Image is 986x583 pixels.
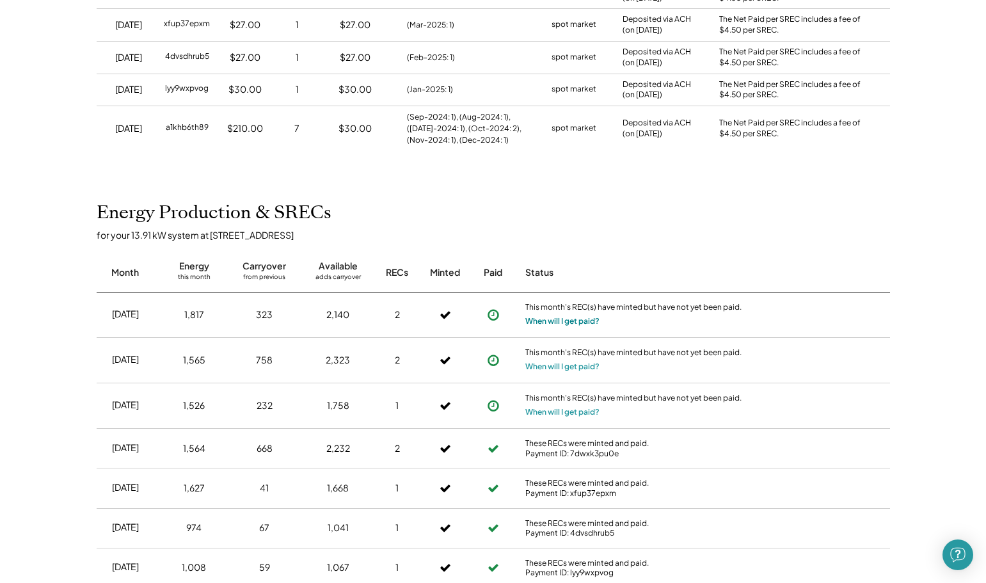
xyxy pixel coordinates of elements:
button: Payment approved, but not yet initiated. [484,351,503,370]
div: 1 [395,482,399,495]
div: 2,140 [326,308,349,321]
div: These RECs were minted and paid. Payment ID: xfup37epxm [525,478,743,498]
button: Payment approved, but not yet initiated. [484,396,503,415]
div: 1 [296,83,299,96]
div: $210.00 [227,122,263,135]
div: These RECs were minted and paid. Payment ID: 7dwxk3pu0e [525,438,743,458]
div: 1,758 [327,399,349,412]
div: [DATE] [112,399,139,411]
div: 67 [259,522,269,534]
div: 1 [395,399,399,412]
button: When will I get paid? [525,315,600,328]
div: lyy9wxpvog [165,83,209,96]
button: When will I get paid? [525,406,600,419]
div: $27.00 [340,19,370,31]
div: Carryover [243,260,286,273]
div: 758 [256,354,273,367]
div: 1,565 [183,354,205,367]
div: $27.00 [230,19,260,31]
div: 2 [395,354,400,367]
div: The Net Paid per SREC includes a fee of $4.50 per SREC. [719,118,866,140]
div: xfup37epxm [164,19,210,31]
div: 1 [395,561,399,574]
div: [DATE] [112,481,139,494]
div: 1,008 [182,561,206,574]
div: 1,817 [184,308,204,321]
div: The Net Paid per SREC includes a fee of $4.50 per SREC. [719,47,866,68]
div: Paid [484,266,502,279]
div: [DATE] [112,442,139,454]
div: a1khb6th89 [166,122,209,135]
div: $27.00 [230,51,260,64]
div: [DATE] [112,308,139,321]
div: for your 13.91 kW system at [STREET_ADDRESS] [97,229,903,241]
div: [DATE] [115,51,142,64]
div: 1,627 [184,482,205,495]
div: Deposited via ACH (on [DATE]) [623,14,691,36]
div: This month's REC(s) have minted but have not yet been paid. [525,393,743,406]
div: 41 [260,482,269,495]
div: $30.00 [338,122,372,135]
div: Deposited via ACH (on [DATE]) [623,47,691,68]
div: $30.00 [338,83,372,96]
div: [DATE] [112,561,139,573]
div: 1,526 [183,399,205,412]
div: The Net Paid per SREC includes a fee of $4.50 per SREC. [719,14,866,36]
div: 1,067 [327,561,349,574]
div: (Sep-2024: 1), (Aug-2024: 1), ([DATE]-2024: 1), (Oct-2024: 2), (Nov-2024: 1), (Dec-2024: 1) [407,111,539,146]
div: Month [111,266,139,279]
div: [DATE] [115,83,142,96]
div: Energy [179,260,209,273]
div: spot market [552,19,596,31]
div: 974 [186,522,202,534]
div: [DATE] [112,521,139,534]
div: 7 [294,122,299,135]
div: (Mar-2025: 1) [407,19,454,31]
div: These RECs were minted and paid. Payment ID: lyy9wxpvog [525,558,743,578]
div: 4dvsdhrub5 [165,51,209,64]
button: Payment approved, but not yet initiated. [484,305,503,324]
div: 323 [256,308,273,321]
div: 1,564 [183,442,205,455]
div: $30.00 [228,83,262,96]
div: Deposited via ACH (on [DATE]) [623,79,691,101]
div: 2,323 [326,354,350,367]
div: 59 [259,561,270,574]
div: from previous [243,273,285,285]
div: 2 [395,442,400,455]
div: 668 [257,442,273,455]
div: 2 [395,308,400,321]
div: Deposited via ACH (on [DATE]) [623,118,691,140]
div: Available [319,260,358,273]
div: These RECs were minted and paid. Payment ID: 4dvsdhrub5 [525,518,743,538]
div: 2,232 [326,442,350,455]
div: Status [525,266,743,279]
div: 1 [395,522,399,534]
div: Open Intercom Messenger [942,539,973,570]
div: [DATE] [115,122,142,135]
div: $27.00 [340,51,370,64]
h2: Energy Production & SRECs [97,202,331,224]
div: (Jan-2025: 1) [407,84,453,95]
div: (Feb-2025: 1) [407,52,455,63]
div: Minted [430,266,460,279]
div: The Net Paid per SREC includes a fee of $4.50 per SREC. [719,79,866,101]
div: spot market [552,122,596,135]
div: This month's REC(s) have minted but have not yet been paid. [525,302,743,315]
button: When will I get paid? [525,360,600,373]
div: [DATE] [115,19,142,31]
div: 1,668 [327,482,349,495]
div: spot market [552,51,596,64]
div: RECs [386,266,408,279]
div: adds carryover [315,273,361,285]
div: [DATE] [112,353,139,366]
div: This month's REC(s) have minted but have not yet been paid. [525,347,743,360]
div: 1,041 [328,522,349,534]
div: 232 [257,399,273,412]
div: this month [178,273,211,285]
div: 1 [296,19,299,31]
div: 1 [296,51,299,64]
div: spot market [552,83,596,96]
